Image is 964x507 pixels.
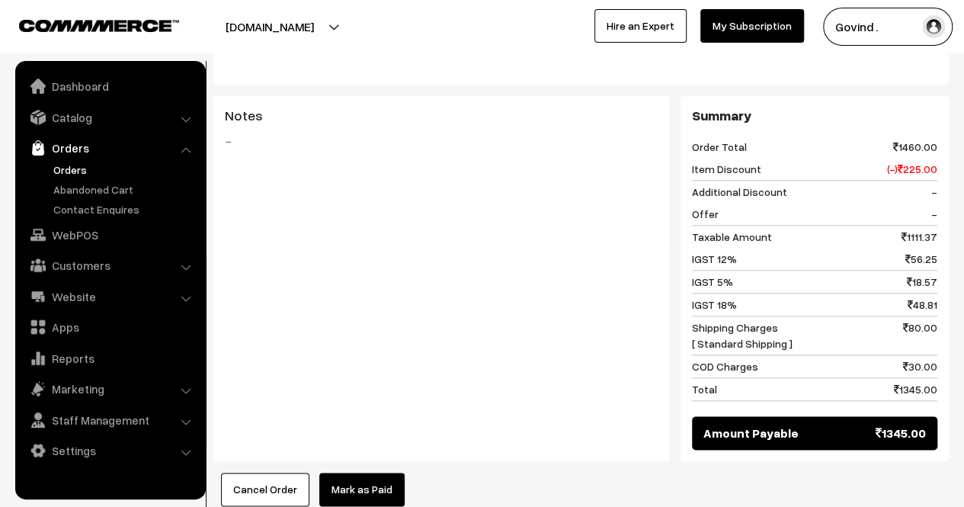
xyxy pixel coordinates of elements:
[692,229,772,245] span: Taxable Amount
[692,206,719,222] span: Offer
[50,162,200,178] a: Orders
[692,184,787,200] span: Additional Discount
[893,139,937,155] span: 1460.00
[594,9,687,43] a: Hire an Expert
[692,251,737,267] span: IGST 12%
[692,297,737,313] span: IGST 18%
[319,473,405,506] a: Mark as Paid
[931,184,937,200] span: -
[19,134,200,162] a: Orders
[225,107,658,124] h3: Notes
[19,104,200,131] a: Catalog
[19,283,200,310] a: Website
[19,345,200,372] a: Reports
[894,381,937,397] span: 1345.00
[876,424,926,442] span: 1345.00
[19,406,200,434] a: Staff Management
[19,221,200,249] a: WebPOS
[692,381,717,397] span: Total
[902,229,937,245] span: 1111.37
[931,206,937,222] span: -
[19,375,200,403] a: Marketing
[692,139,747,155] span: Order Total
[823,8,953,46] button: Govind .
[225,132,658,150] blockquote: -
[19,437,200,464] a: Settings
[703,424,799,442] span: Amount Payable
[887,161,937,177] span: (-) 225.00
[692,161,761,177] span: Item Discount
[50,201,200,217] a: Contact Enquires
[19,15,152,34] a: COMMMERCE
[19,20,179,31] img: COMMMERCE
[692,358,758,374] span: COD Charges
[19,72,200,100] a: Dashboard
[903,319,937,351] span: 80.00
[692,107,937,124] h3: Summary
[905,251,937,267] span: 56.25
[221,473,309,506] button: Cancel Order
[19,313,200,341] a: Apps
[692,274,733,290] span: IGST 5%
[907,274,937,290] span: 18.57
[50,181,200,197] a: Abandoned Cart
[19,252,200,279] a: Customers
[692,319,793,351] span: Shipping Charges [ Standard Shipping ]
[700,9,804,43] a: My Subscription
[903,358,937,374] span: 30.00
[908,297,937,313] span: 48.81
[172,8,367,46] button: [DOMAIN_NAME]
[922,15,945,38] img: user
